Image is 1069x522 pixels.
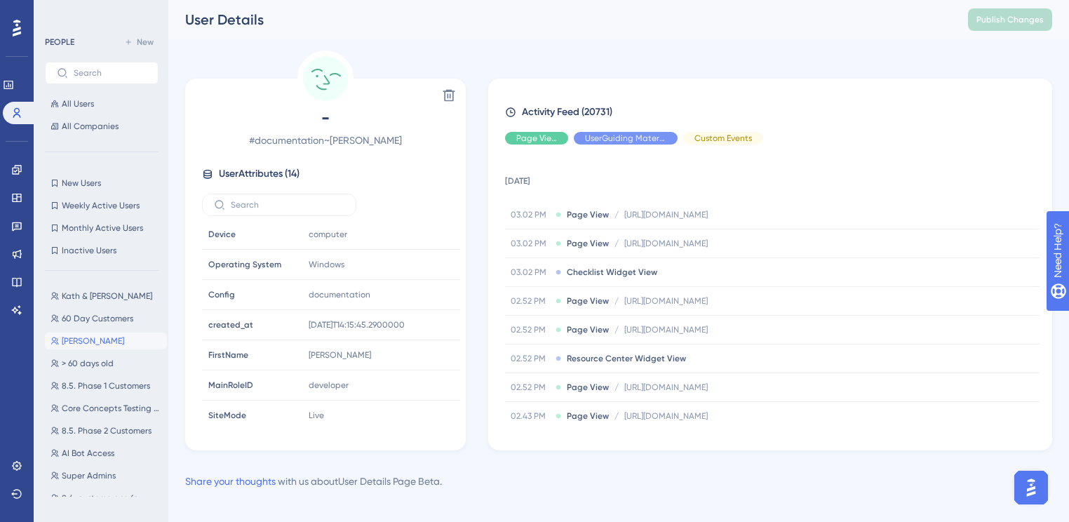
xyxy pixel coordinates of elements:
[614,382,619,393] span: /
[567,353,686,364] span: Resource Center Widget View
[45,118,159,135] button: All Companies
[614,295,619,307] span: /
[62,493,142,504] span: 8.4. customers so far
[624,209,708,220] span: [URL][DOMAIN_NAME]
[624,410,708,422] span: [URL][DOMAIN_NAME]
[45,175,159,192] button: New Users
[62,290,152,302] span: Kath & [PERSON_NAME]
[62,380,150,391] span: 8.5. Phase 1 Customers
[185,476,276,487] a: Share your thoughts
[45,288,167,304] button: Kath & [PERSON_NAME]
[511,267,550,278] span: 03.02 PM
[511,238,550,249] span: 03.02 PM
[208,319,253,330] span: created_at
[45,377,167,394] button: 8.5. Phase 1 Customers
[62,358,114,369] span: > 60 days old
[567,410,609,422] span: Page View
[208,410,246,421] span: SiteMode
[45,197,159,214] button: Weekly Active Users
[567,295,609,307] span: Page View
[45,422,167,439] button: 8.5. Phase 2 Customers
[309,289,370,300] span: documentation
[62,222,143,234] span: Monthly Active Users
[567,209,609,220] span: Page View
[45,445,167,462] button: AI Bot Access
[62,470,116,481] span: Super Admins
[522,104,612,121] span: Activity Feed (20731)
[137,36,154,48] span: New
[614,410,619,422] span: /
[694,133,752,144] span: Custom Events
[516,133,557,144] span: Page View
[62,245,116,256] span: Inactive Users
[624,324,708,335] span: [URL][DOMAIN_NAME]
[511,410,550,422] span: 02.43 PM
[62,425,152,436] span: 8.5. Phase 2 Customers
[62,121,119,132] span: All Companies
[62,335,124,347] span: [PERSON_NAME]
[511,209,550,220] span: 03.02 PM
[511,295,550,307] span: 02.52 PM
[309,259,344,270] span: Windows
[45,467,167,484] button: Super Admins
[505,156,1040,201] td: [DATE]
[45,36,74,48] div: PEOPLE
[185,10,933,29] div: User Details
[45,490,167,507] button: 8.4. customers so far
[219,166,300,182] span: User Attributes ( 14 )
[208,259,281,270] span: Operating System
[567,324,609,335] span: Page View
[208,289,235,300] span: Config
[62,98,94,109] span: All Users
[74,68,147,78] input: Search
[45,333,167,349] button: [PERSON_NAME]
[1010,467,1052,509] iframe: UserGuiding AI Assistant Launcher
[62,448,114,459] span: AI Bot Access
[208,229,236,240] span: Device
[62,313,133,324] span: 60 Day Customers
[567,238,609,249] span: Page View
[614,324,619,335] span: /
[309,410,324,421] span: Live
[33,4,88,20] span: Need Help?
[567,267,657,278] span: Checklist Widget View
[309,349,371,361] span: [PERSON_NAME]
[202,107,449,129] span: -
[614,238,619,249] span: /
[624,382,708,393] span: [URL][DOMAIN_NAME]
[208,349,248,361] span: FirstName
[119,34,159,51] button: New
[309,380,349,391] span: developer
[309,229,347,240] span: computer
[511,382,550,393] span: 02.52 PM
[62,403,161,414] span: Core Concepts Testing Group
[567,382,609,393] span: Page View
[231,200,344,210] input: Search
[202,132,449,149] span: # documentation~[PERSON_NAME]
[208,380,253,391] span: MainRoleID
[62,200,140,211] span: Weekly Active Users
[45,242,159,259] button: Inactive Users
[45,310,167,327] button: 60 Day Customers
[614,209,619,220] span: /
[585,133,666,144] span: UserGuiding Material
[968,8,1052,31] button: Publish Changes
[309,319,405,330] span: [DATE]T14:15:45.2900000
[624,295,708,307] span: [URL][DOMAIN_NAME]
[624,238,708,249] span: [URL][DOMAIN_NAME]
[185,473,442,490] div: with us about User Details Page Beta .
[45,95,159,112] button: All Users
[45,220,159,236] button: Monthly Active Users
[511,324,550,335] span: 02.52 PM
[62,178,101,189] span: New Users
[511,353,550,364] span: 02.52 PM
[45,355,167,372] button: > 60 days old
[976,14,1044,25] span: Publish Changes
[45,400,167,417] button: Core Concepts Testing Group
